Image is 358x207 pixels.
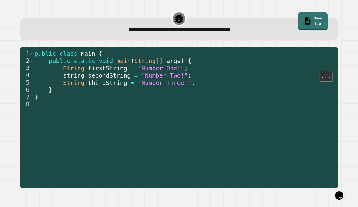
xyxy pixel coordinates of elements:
span: args [167,58,181,65]
span: Toggle code folding, rows 2 through 6 [30,57,33,65]
span: string [63,72,84,79]
iframe: chat widget [333,183,352,201]
span: class [60,50,78,57]
span: = [131,79,134,86]
div: 7 [20,94,33,101]
span: ... [320,72,332,80]
div: 5 [20,79,33,86]
span: "Number Two!" [142,72,188,79]
span: String [63,65,84,72]
span: "Number One!" [138,65,184,72]
div: 2 [20,57,33,65]
span: thirdString [88,79,127,86]
span: Toggle code folding, rows 1 through 7 [30,50,33,57]
span: = [131,65,134,72]
span: void [99,58,113,65]
div: 4 [20,72,33,79]
span: String [134,58,156,65]
span: secondString [88,72,131,79]
span: static [74,58,95,65]
div: 3 [20,65,33,72]
span: main [117,58,131,65]
span: public [35,50,56,57]
span: "Number Three!" [138,79,191,86]
span: String [63,79,84,86]
span: firstString [88,65,127,72]
div: 8 [20,101,33,108]
div: 6 [20,86,33,94]
div: 1 [20,50,33,57]
span: = [134,72,138,79]
a: Show tip [298,12,327,30]
span: public [49,58,70,65]
span: Main [81,50,95,57]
